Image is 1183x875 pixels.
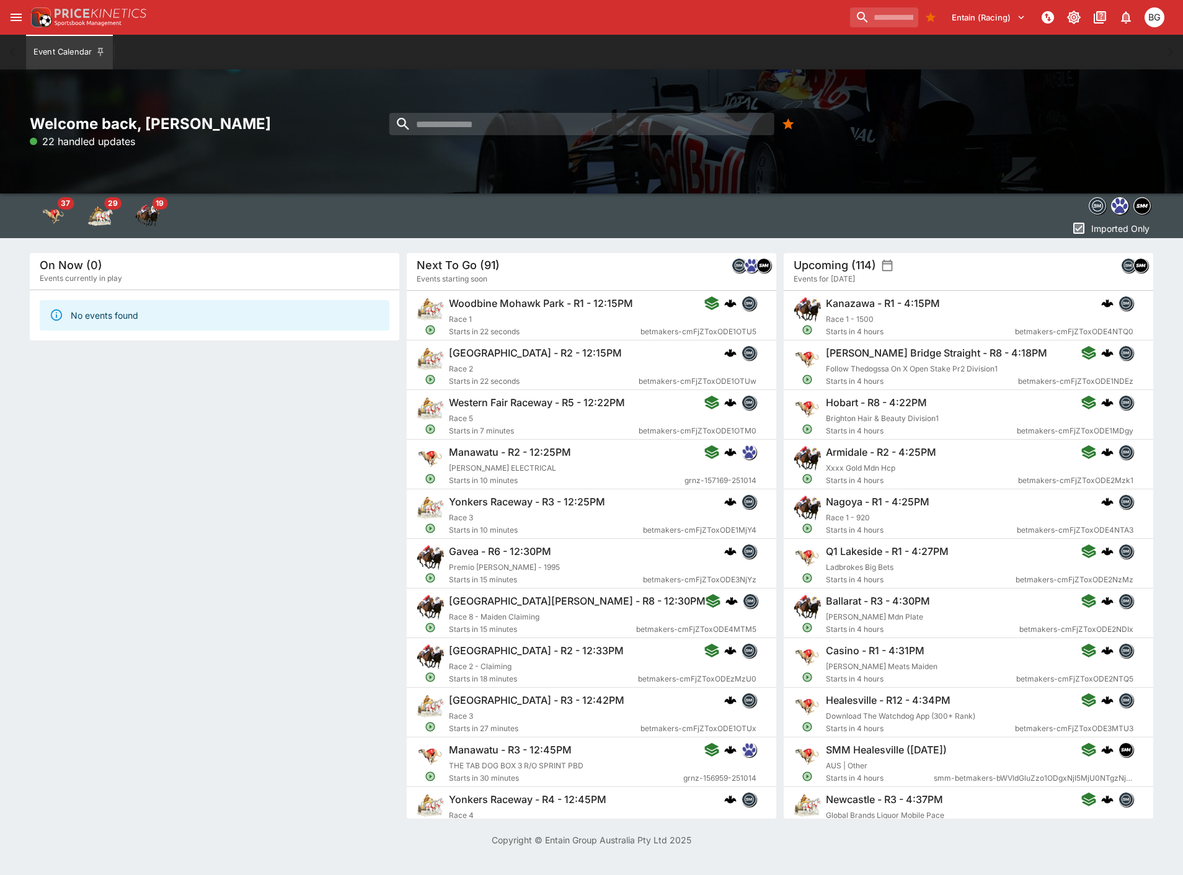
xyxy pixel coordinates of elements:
img: PriceKinetics Logo [27,5,52,30]
span: Download The Watchdog App (300+ Rank) [826,711,975,721]
svg: Open [425,572,436,584]
img: greyhound_racing.png [794,693,821,720]
div: grnz [742,445,756,460]
h6: [GEOGRAPHIC_DATA] - R2 - 12:15PM [449,347,622,360]
img: logo-cerberus.svg [724,495,737,508]
div: betmakers [1119,544,1133,559]
span: Events currently in play [40,272,122,285]
svg: Open [425,473,436,484]
div: cerberus [1101,446,1114,458]
div: cerberus [724,744,737,756]
span: betmakers-cmFjZToxODE1OTUw [639,375,756,388]
img: logo-cerberus.svg [1101,744,1114,756]
div: Greyhound Racing [41,203,66,228]
img: greyhound_racing.png [794,395,821,422]
img: greyhound_racing.png [794,345,821,373]
span: Starts in 22 seconds [449,326,640,338]
div: cerberus [724,396,737,409]
h6: [GEOGRAPHIC_DATA] - R3 - 12:42PM [449,694,624,707]
div: betmakers [742,345,756,360]
div: betmakers [1119,593,1133,608]
button: Toggle light/dark mode [1063,6,1085,29]
h6: Gavea - R6 - 12:30PM [449,545,551,558]
span: grnz-157169-251014 [685,474,756,487]
span: Starts in 15 minutes [449,623,636,636]
svg: Open [802,622,813,633]
img: horse_racing.png [417,643,444,670]
span: Starts in 7 minutes [449,425,639,437]
span: Starts in 4 hours [826,425,1017,437]
div: cerberus [1101,595,1114,607]
svg: Open [425,324,436,335]
button: open drawer [5,6,27,29]
div: cerberus [724,347,737,359]
img: betmakers.png [1122,259,1135,272]
div: samemeetingmulti [1133,197,1151,215]
span: grnz-156959-251014 [683,772,756,784]
button: NOT Connected to PK [1037,6,1059,29]
img: logo-cerberus.svg [724,694,737,706]
h5: Next To Go (91) [417,258,500,272]
img: greyhound_racing [41,203,66,228]
img: samemeetingmulti.png [1134,198,1150,214]
div: grnz [742,742,756,757]
span: Starts in 4 hours [826,673,1016,685]
img: greyhound_racing.png [417,445,444,472]
span: betmakers-cmFjZToxODE4NTA3 [1017,524,1133,536]
img: betmakers.png [743,594,757,608]
img: logo-cerberus.svg [724,446,737,458]
h2: Welcome back, [PERSON_NAME] [30,114,399,133]
span: Events starting soon [417,273,487,285]
span: betmakers-cmFjZToxODE1MjY4 [643,524,756,536]
span: [PERSON_NAME] Mdn Plate [826,612,923,621]
span: betmakers-cmFjZToxODE3NjYz [643,574,756,586]
img: logo-cerberus.svg [1101,793,1114,806]
div: betmakers [1119,792,1133,807]
svg: Open [425,721,436,732]
span: betmakers-cmFjZToxODE1NDEz [1018,375,1133,388]
span: betmakers-cmFjZToxODE4MTM5 [636,623,756,636]
img: logo-cerberus.svg [724,744,737,756]
svg: Open [802,324,813,335]
img: betmakers.png [1119,495,1133,509]
img: betmakers.png [742,644,756,657]
span: [PERSON_NAME] ELECTRICAL [449,463,556,473]
img: grnz.png [745,259,758,272]
div: betmakers [1121,258,1136,273]
img: betmakers.png [742,296,756,310]
svg: Open [425,771,436,782]
img: betmakers.png [742,495,756,509]
h6: [GEOGRAPHIC_DATA][PERSON_NAME] - R8 - 12:30PM [449,595,706,608]
h6: Ballarat - R3 - 4:30PM [826,595,930,608]
span: betmakers-cmFjZToxODE2NzMz [1016,574,1133,586]
div: betmakers [742,395,756,410]
img: samemeetingmulti.png [1119,743,1133,757]
img: horse_racing [135,203,160,228]
img: betmakers.png [1119,693,1133,707]
span: THE TAB DOG BOX 3 R/O SPRINT PBD [449,761,583,770]
span: Starts in 4 hours [826,772,934,784]
h6: [GEOGRAPHIC_DATA] - R2 - 12:33PM [449,644,624,657]
span: Race 5 [449,414,473,423]
div: samemeetingmulti [1119,742,1133,757]
img: betmakers.png [1119,445,1133,459]
div: samemeetingmulti [756,258,771,273]
span: betmakers-cmFjZToxODE4NTQ0 [1015,326,1133,338]
img: logo-cerberus.svg [1101,396,1114,409]
h6: Q1 Lakeside - R1 - 4:27PM [826,545,949,558]
div: Horse Racing [135,203,160,228]
div: cerberus [1101,297,1114,309]
div: cerberus [724,793,737,806]
span: Global Brands Liquor Mobile Pace [826,811,944,820]
span: smm-betmakers-bWVldGluZzo1ODgxNjI5MjU0NTgzNjE0OTY [934,772,1134,784]
div: Harness Racing [88,203,113,228]
h6: Healesville - R12 - 4:34PM [826,694,950,707]
div: cerberus [1101,793,1114,806]
p: 22 handled updates [30,134,135,149]
span: Starts in 27 minutes [449,722,640,735]
img: betmakers.png [1119,346,1133,360]
div: betmakers [742,296,756,311]
span: Premio [PERSON_NAME] - 1995 [449,562,560,572]
h6: Casino - R1 - 4:31PM [826,644,924,657]
span: Starts in 4 hours [826,722,1015,735]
